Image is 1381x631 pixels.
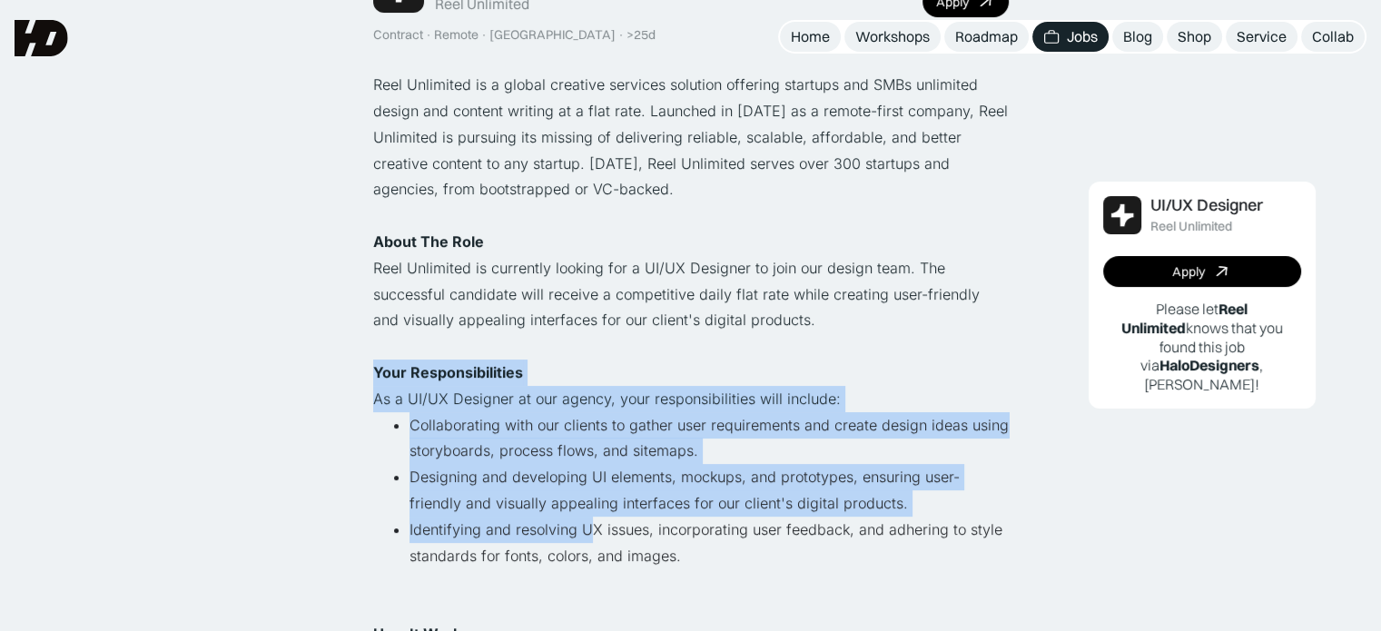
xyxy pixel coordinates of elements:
img: Job Image [1103,196,1141,234]
strong: About The Role [373,232,484,251]
a: Roadmap [944,22,1029,52]
div: Roadmap [955,27,1018,46]
div: Jobs [1067,27,1098,46]
div: [GEOGRAPHIC_DATA] [489,27,616,43]
p: As a UI/UX Designer at our agency, your responsibilities will include: [373,386,1009,412]
div: Blog [1123,27,1152,46]
b: Reel Unlimited [1121,300,1248,337]
p: Reel Unlimited is currently looking for a UI/UX Designer to join our design team. The successful ... [373,255,1009,333]
a: Blog [1112,22,1163,52]
a: Jobs [1032,22,1109,52]
p: ‍ [373,333,1009,360]
p: ‍ ‍ [373,360,1009,386]
strong: Your Responsibilities [373,363,523,381]
div: Home [791,27,830,46]
div: Service [1237,27,1287,46]
p: ‍ [373,202,1009,229]
div: · [480,27,488,43]
div: Reel Unlimited [1150,219,1232,234]
b: HaloDesigners [1159,356,1259,374]
p: ‍ ‍ [373,229,1009,255]
div: Shop [1178,27,1211,46]
a: Apply [1103,256,1301,287]
div: Workshops [855,27,930,46]
div: UI/UX Designer [1150,196,1263,215]
div: Apply [1172,264,1205,280]
a: Collab [1301,22,1365,52]
li: Identifying and resolving UX issues, incorporating user feedback, and adhering to style standards... [409,517,1009,595]
a: Home [780,22,841,52]
a: Workshops [844,22,941,52]
li: Collaborating with our clients to gather user requirements and create design ideas using storyboa... [409,412,1009,465]
div: · [617,27,625,43]
a: Service [1226,22,1297,52]
div: Collab [1312,27,1354,46]
li: Designing and developing UI elements, mockups, and prototypes, ensuring user-friendly and visuall... [409,464,1009,517]
a: Shop [1167,22,1222,52]
div: Remote [434,27,478,43]
div: >25d [626,27,656,43]
div: · [425,27,432,43]
p: Please let knows that you found this job via , [PERSON_NAME]! [1103,300,1301,394]
p: Reel Unlimited is a global creative services solution offering startups and SMBs unlimited design... [373,72,1009,202]
div: Contract [373,27,423,43]
p: ‍ [373,595,1009,621]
